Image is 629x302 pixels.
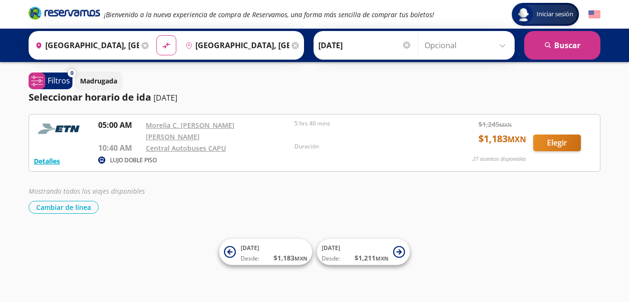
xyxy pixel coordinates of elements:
[153,92,177,104] p: [DATE]
[294,119,438,128] p: 5 hrs 40 mins
[110,156,157,165] p: LUJO DOBLE PISO
[322,254,340,263] span: Desde:
[425,33,510,57] input: Opcional
[533,10,577,19] span: Iniciar sesión
[318,33,412,57] input: Elegir Fecha
[71,69,73,77] span: 0
[533,135,581,151] button: Elegir
[34,156,60,166] button: Detalles
[294,142,438,151] p: Duración
[29,187,145,196] em: Mostrando todos los viajes disponibles
[98,119,141,131] p: 05:00 AM
[524,31,600,60] button: Buscar
[182,33,289,57] input: Buscar Destino
[473,155,526,163] p: 27 asientos disponibles
[478,119,512,129] span: $ 1,245
[294,255,307,262] small: MXN
[375,255,388,262] small: MXN
[34,119,86,138] img: RESERVAMOS
[29,90,151,104] p: Seleccionar horario de ida
[317,239,410,265] button: [DATE]Desde:$1,211MXN
[29,201,99,214] button: Cambiar de línea
[75,72,122,90] button: Madrugada
[104,10,434,19] em: ¡Bienvenido a la nueva experiencia de compra de Reservamos, una forma más sencilla de comprar tus...
[80,76,117,86] p: Madrugada
[219,239,312,265] button: [DATE]Desde:$1,183MXN
[29,6,100,23] a: Brand Logo
[507,134,526,145] small: MXN
[478,132,526,146] span: $ 1,183
[499,121,512,128] small: MXN
[98,142,141,154] p: 10:40 AM
[146,144,226,153] a: Central Autobuses CAPU
[322,244,340,252] span: [DATE]
[31,33,139,57] input: Buscar Origen
[146,121,234,141] a: Morelia C. [PERSON_NAME] [PERSON_NAME]
[241,244,259,252] span: [DATE]
[274,253,307,263] span: $ 1,183
[355,253,388,263] span: $ 1,211
[29,6,100,20] i: Brand Logo
[241,254,259,263] span: Desde:
[29,73,72,89] button: 0Filtros
[588,9,600,21] button: English
[48,75,70,86] p: Filtros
